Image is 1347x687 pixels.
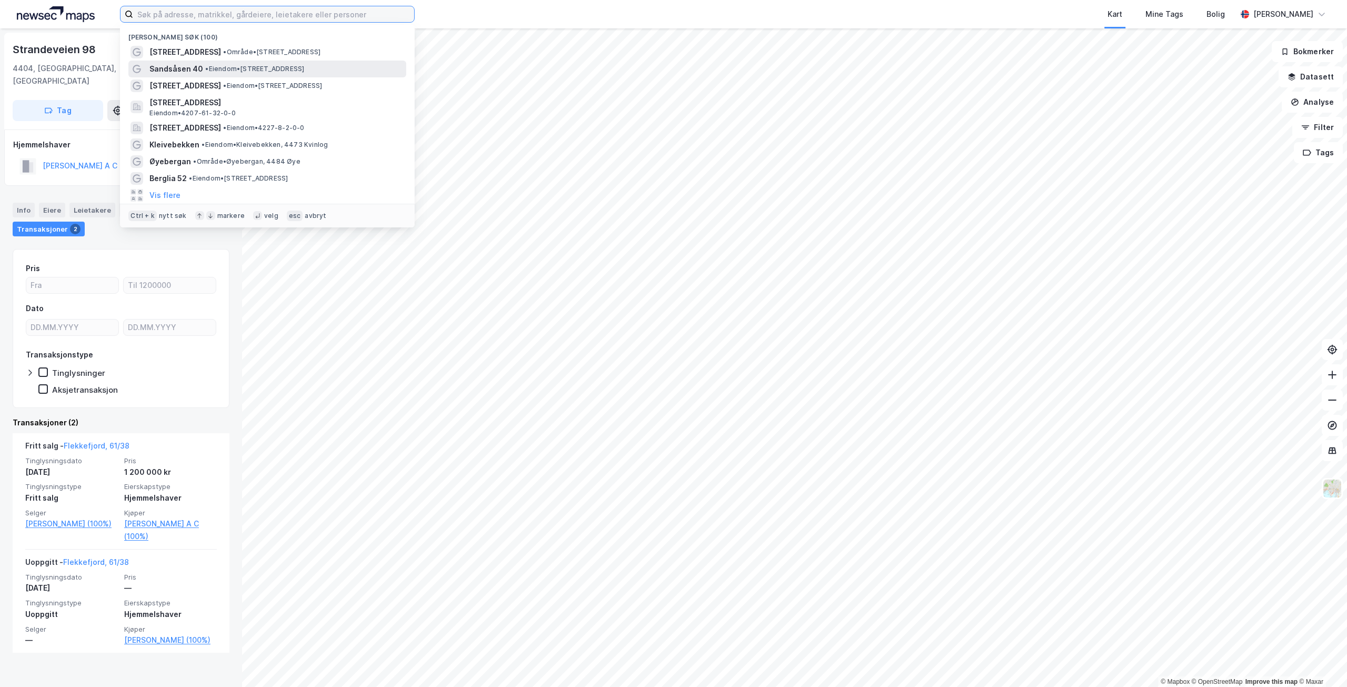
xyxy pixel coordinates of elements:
[264,212,278,220] div: velg
[149,155,191,168] span: Øyebergan
[1279,66,1343,87] button: Datasett
[1294,636,1347,687] iframe: Chat Widget
[26,302,44,315] div: Dato
[69,203,115,217] div: Leietakere
[149,138,199,151] span: Kleivebekken
[1108,8,1122,21] div: Kart
[124,456,217,465] span: Pris
[223,82,226,89] span: •
[159,212,187,220] div: nytt søk
[124,608,217,621] div: Hjemmelshaver
[1292,117,1343,138] button: Filter
[149,172,187,185] span: Berglia 52
[70,224,81,234] div: 2
[25,517,118,530] a: [PERSON_NAME] (100%)
[26,349,93,361] div: Transaksjonstype
[223,124,226,132] span: •
[149,96,402,109] span: [STREET_ADDRESS]
[25,599,118,608] span: Tinglysningstype
[13,62,170,87] div: 4404, [GEOGRAPHIC_DATA], [GEOGRAPHIC_DATA]
[149,46,221,58] span: [STREET_ADDRESS]
[25,582,118,594] div: [DATE]
[124,573,217,582] span: Pris
[25,456,118,465] span: Tinglysningsdato
[25,556,129,573] div: Uoppgitt -
[1322,479,1342,499] img: Z
[223,82,322,90] span: Eiendom • [STREET_ADDRESS]
[1294,142,1343,163] button: Tags
[149,63,203,75] span: Sandsåsen 40
[1245,678,1298,685] a: Improve this map
[13,203,35,217] div: Info
[25,466,118,479] div: [DATE]
[13,222,85,236] div: Transaksjoner
[124,482,217,491] span: Eierskapstype
[217,212,245,220] div: markere
[223,48,226,56] span: •
[1145,8,1183,21] div: Mine Tags
[1192,678,1243,685] a: OpenStreetMap
[26,277,118,293] input: Fra
[193,157,196,165] span: •
[149,109,235,117] span: Eiendom • 4207-61-32-0-0
[124,277,216,293] input: Til 1200000
[205,65,208,73] span: •
[63,557,129,566] a: Flekkefjord, 61/38
[25,440,129,456] div: Fritt salg -
[25,573,118,582] span: Tinglysningsdato
[223,124,304,132] span: Eiendom • 4227-8-2-0-0
[193,157,300,166] span: Område • Øyebergan, 4484 Øye
[25,492,118,504] div: Fritt salg
[17,6,95,22] img: logo.a4113a55bc3d86da70a041830d287a7e.svg
[149,79,221,92] span: [STREET_ADDRESS]
[13,416,229,429] div: Transaksjoner (2)
[64,441,129,450] a: Flekkefjord, 61/38
[202,141,205,148] span: •
[1161,678,1190,685] a: Mapbox
[13,41,98,58] div: Strandeveien 98
[189,174,192,182] span: •
[25,625,118,634] span: Selger
[124,582,217,594] div: —
[305,212,326,220] div: avbryt
[287,211,303,221] div: esc
[124,320,216,335] input: DD.MM.YYYY
[25,634,118,646] div: —
[25,482,118,491] span: Tinglysningstype
[124,634,217,646] a: [PERSON_NAME] (100%)
[1253,8,1313,21] div: [PERSON_NAME]
[25,608,118,621] div: Uoppgitt
[202,141,328,149] span: Eiendom • Kleivebekken, 4473 Kvinlog
[124,517,217,543] a: [PERSON_NAME] A C (100%)
[120,25,415,44] div: [PERSON_NAME] søk (100)
[13,138,229,151] div: Hjemmelshaver
[124,466,217,479] div: 1 200 000 kr
[39,203,65,217] div: Eiere
[128,211,157,221] div: Ctrl + k
[26,320,118,335] input: DD.MM.YYYY
[189,174,288,183] span: Eiendom • [STREET_ADDRESS]
[124,625,217,634] span: Kjøper
[149,122,221,134] span: [STREET_ADDRESS]
[223,48,320,56] span: Område • [STREET_ADDRESS]
[13,100,103,121] button: Tag
[1207,8,1225,21] div: Bolig
[133,6,414,22] input: Søk på adresse, matrikkel, gårdeiere, leietakere eller personer
[25,509,118,517] span: Selger
[52,385,118,395] div: Aksjetransaksjon
[1282,92,1343,113] button: Analyse
[124,509,217,517] span: Kjøper
[52,368,105,378] div: Tinglysninger
[1272,41,1343,62] button: Bokmerker
[119,203,159,217] div: Datasett
[205,65,304,73] span: Eiendom • [STREET_ADDRESS]
[124,599,217,608] span: Eierskapstype
[149,189,180,202] button: Vis flere
[1294,636,1347,687] div: Kontrollprogram for chat
[124,492,217,504] div: Hjemmelshaver
[26,262,40,275] div: Pris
